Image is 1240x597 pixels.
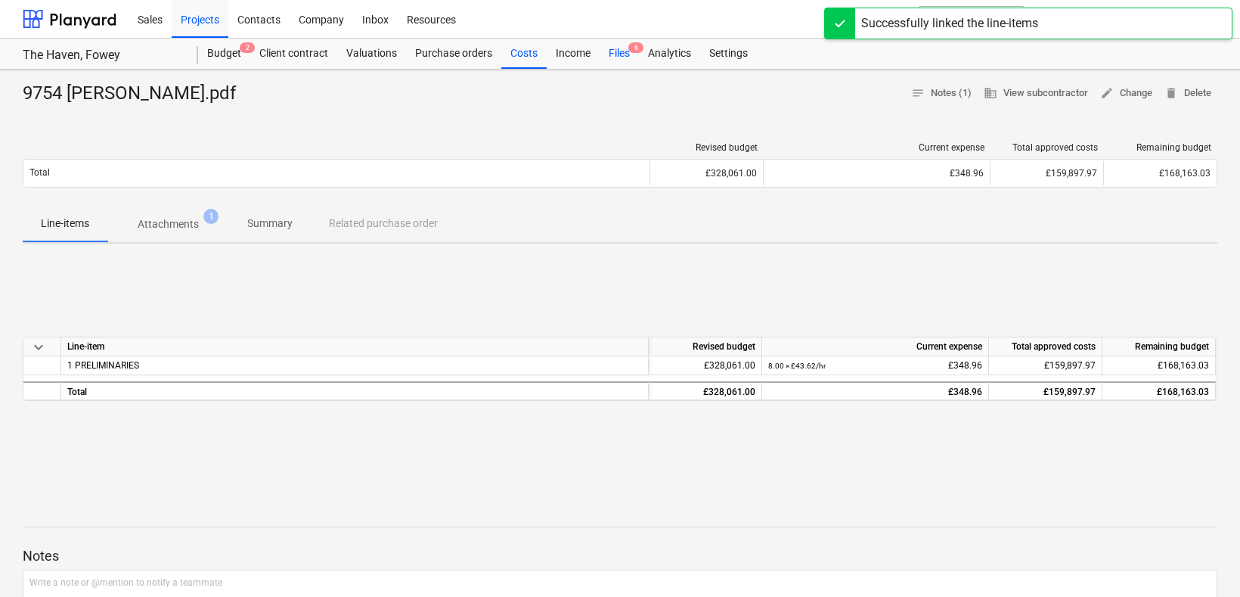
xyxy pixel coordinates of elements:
[997,142,1098,153] div: Total approved costs
[61,381,649,400] div: Total
[61,337,649,356] div: Line-item
[768,362,826,370] small: 8.00 × £43.62 / hr
[770,168,984,179] div: £348.96
[23,547,1217,565] p: Notes
[770,142,984,153] div: Current expense
[138,216,199,232] p: Attachments
[240,42,255,53] span: 2
[198,39,250,69] div: Budget
[23,48,180,64] div: The Haven, Fowey
[978,82,1094,105] button: View subcontractor
[639,39,700,69] a: Analytics
[649,356,762,375] div: £328,061.00
[600,39,639,69] a: Files6
[1158,82,1217,105] button: Delete
[762,337,989,356] div: Current expense
[67,360,139,371] span: 1 PRELIMINARIES
[984,86,997,100] span: business
[41,216,89,232] p: Line-items
[649,337,762,356] div: Revised budget
[989,381,1102,400] div: £159,897.97
[1102,337,1216,356] div: Remaining budget
[250,39,337,69] a: Client contract
[198,39,250,69] a: Budget2
[905,82,978,105] button: Notes (1)
[1159,168,1211,179] span: £168,163.03
[768,383,982,402] div: £348.96
[1102,381,1216,400] div: £168,163.03
[628,42,643,53] span: 6
[23,82,248,106] div: 9754 [PERSON_NAME].pdf
[247,216,293,232] p: Summary
[1164,86,1178,100] span: delete
[649,381,762,400] div: £328,061.00
[911,85,972,102] span: Notes (1)
[1100,85,1152,102] span: Change
[501,39,547,69] a: Costs
[547,39,600,69] a: Income
[990,161,1103,185] div: £159,897.97
[29,166,50,179] p: Total
[700,39,757,69] a: Settings
[656,142,758,153] div: Revised budget
[1094,82,1158,105] button: Change
[600,39,639,69] div: Files
[984,85,1088,102] span: View subcontractor
[337,39,406,69] a: Valuations
[1100,86,1114,100] span: edit
[861,14,1038,33] div: Successfully linked the line-items
[1164,85,1211,102] span: Delete
[768,356,982,375] div: £348.96
[649,161,763,185] div: £328,061.00
[203,209,219,224] span: 1
[1158,360,1209,371] span: £168,163.03
[911,86,925,100] span: notes
[989,337,1102,356] div: Total approved costs
[1110,142,1211,153] div: Remaining budget
[1044,360,1096,371] span: £159,897.97
[1164,524,1240,597] iframe: Chat Widget
[29,338,48,356] span: keyboard_arrow_down
[406,39,501,69] a: Purchase orders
